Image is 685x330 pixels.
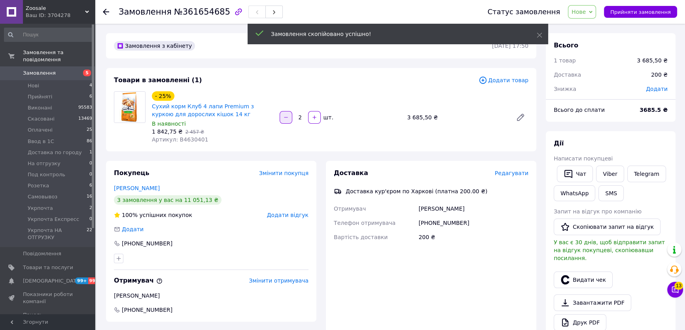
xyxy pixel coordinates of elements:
[513,109,528,125] a: Редагувати
[89,171,92,178] span: 0
[28,171,65,178] span: Под контроль
[554,185,595,201] a: WhatsApp
[334,234,388,240] span: Вартість доставки
[28,93,52,100] span: Прийняті
[646,66,672,83] div: 200 ₴
[334,206,366,212] span: Отримувач
[152,136,208,143] span: Артикул: B4630401
[554,155,613,162] span: Написати покупцеві
[417,202,530,216] div: [PERSON_NAME]
[174,7,230,17] span: №361654685
[28,126,53,134] span: Оплачені
[28,205,53,212] span: Укрпочта
[344,187,489,195] div: Доставка кур'єром по Харкові (платна 200.00 ₴)
[87,193,92,200] span: 16
[554,294,631,311] a: Завантажити PDF
[28,138,54,145] span: Ввод в 1С
[554,239,665,261] span: У вас є 30 днів, щоб відправити запит на відгук покупцеві, скопіювавши посилання.
[114,92,145,123] img: Сухий корм Клуб 4 лапи Premium з куркою для дорослих кішок 14 кг
[604,6,677,18] button: Прийняти замовлення
[646,86,668,92] span: Додати
[417,216,530,230] div: [PHONE_NUMBER]
[114,185,160,191] a: [PERSON_NAME]
[87,227,92,241] span: 22
[28,182,49,189] span: Розетка
[28,104,52,111] span: Виконані
[78,104,92,111] span: 95583
[322,113,334,121] div: шт.
[4,28,93,42] input: Пошук
[28,216,79,223] span: Укрпочта Експресс
[554,140,564,147] span: Дії
[114,277,163,284] span: Отримувач
[417,230,530,244] div: 200 ₴
[554,208,641,215] span: Запит на відгук про компанію
[89,216,92,223] span: 0
[28,149,82,156] span: Доставка по городу
[637,57,668,64] div: 3 685,50 ₴
[28,160,61,167] span: На отгрузку
[152,103,254,117] a: Сухий корм Клуб 4 лапи Premium з куркою для дорослих кішок 14 кг
[26,12,95,19] div: Ваш ID: 3704278
[610,9,671,15] span: Прийняти замовлення
[554,107,605,113] span: Всього до сплати
[114,211,192,219] div: успішних покупок
[89,93,92,100] span: 6
[271,30,517,38] div: Замовлення скопійовано успішно!
[26,5,85,12] span: Zoosale
[554,72,581,78] span: Доставка
[88,277,101,284] span: 99+
[87,138,92,145] span: 86
[23,264,73,271] span: Товари та послуги
[89,160,92,167] span: 0
[121,306,173,314] span: [PHONE_NUMBER]
[334,220,395,226] span: Телефон отримувача
[267,212,308,218] span: Додати відгук
[495,170,528,176] span: Редагувати
[114,292,308,300] div: [PERSON_NAME]
[334,169,368,177] span: Доставка
[28,193,57,200] span: Самовывоз
[249,277,308,284] span: Змінити отримувача
[121,239,173,247] div: [PHONE_NUMBER]
[119,7,172,17] span: Замовлення
[404,112,509,123] div: 3 685,50 ₴
[571,9,586,15] span: Нове
[89,82,92,89] span: 4
[627,166,666,182] a: Telegram
[114,195,221,205] div: 3 замовлення у вас на 11 051,13 ₴
[667,282,683,298] button: Чат з покупцем13
[554,219,660,235] button: Скопіювати запит на відгук
[83,70,91,76] span: 5
[557,166,593,182] button: Чат
[114,41,195,51] div: Замовлення з кабінету
[28,82,39,89] span: Нові
[185,129,204,135] span: 2 457 ₴
[28,115,55,123] span: Скасовані
[554,41,578,49] span: Всього
[89,149,92,156] span: 1
[152,121,186,127] span: В наявності
[596,166,624,182] a: Viber
[122,212,138,218] span: 100%
[114,169,149,177] span: Покупець
[479,76,528,85] span: Додати товар
[75,277,88,284] span: 99+
[78,115,92,123] span: 13469
[554,57,576,64] span: 1 товар
[23,291,73,305] span: Показники роботи компанії
[23,49,95,63] span: Замовлення та повідомлення
[554,272,613,288] button: Видати чек
[122,226,144,232] span: Додати
[554,86,576,92] span: Знижка
[152,91,174,101] div: - 25%
[103,8,109,16] div: Повернутися назад
[259,170,308,176] span: Змінити покупця
[89,182,92,189] span: 6
[89,205,92,212] span: 2
[23,277,81,285] span: [DEMOGRAPHIC_DATA]
[28,227,87,241] span: Укрпочта НА ОТГРУЗКУ
[152,128,183,135] span: 1 842,75 ₴
[23,250,61,257] span: Повідомлення
[640,107,668,113] b: 3685.5 ₴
